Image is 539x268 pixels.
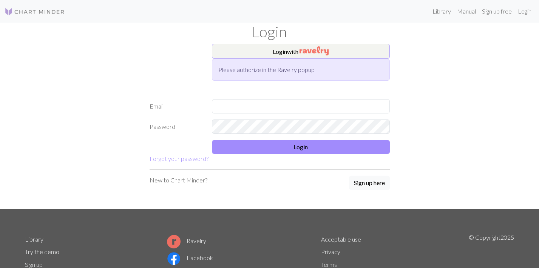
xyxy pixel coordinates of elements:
[454,4,479,19] a: Manual
[25,248,59,255] a: Try the demo
[20,23,519,41] h1: Login
[167,235,181,248] img: Ravelry logo
[5,7,65,16] img: Logo
[167,254,213,261] a: Facebook
[515,4,534,19] a: Login
[321,248,340,255] a: Privacy
[212,59,390,81] div: Please authorize in the Ravelry popup
[321,261,337,268] a: Terms
[25,261,43,268] a: Sign up
[349,176,390,190] button: Sign up here
[321,236,361,243] a: Acceptable use
[145,119,207,134] label: Password
[25,236,43,243] a: Library
[349,176,390,191] a: Sign up here
[479,4,515,19] a: Sign up free
[300,46,329,55] img: Ravelry
[150,176,207,185] p: New to Chart Minder?
[167,237,206,244] a: Ravelry
[145,99,207,113] label: Email
[167,252,181,265] img: Facebook logo
[150,155,208,162] a: Forgot your password?
[429,4,454,19] a: Library
[212,44,390,59] button: Loginwith
[212,140,390,154] button: Login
